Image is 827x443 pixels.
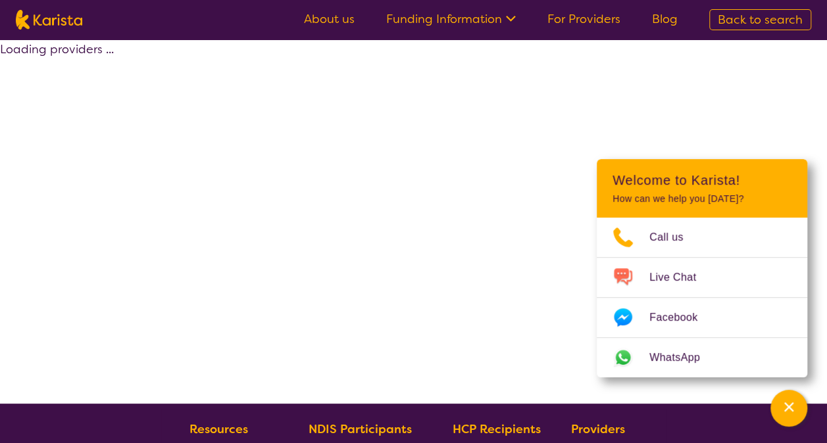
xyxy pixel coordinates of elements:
span: Call us [649,227,699,247]
b: NDIS Participants [309,421,412,437]
a: Web link opens in a new tab. [597,338,807,377]
b: HCP Recipients [452,421,540,437]
p: How can we help you [DATE]? [613,193,791,204]
b: Resources [189,421,248,437]
span: Back to search [718,12,803,28]
span: WhatsApp [649,348,716,367]
a: Funding Information [386,11,516,27]
a: For Providers [547,11,620,27]
span: Live Chat [649,268,712,287]
h2: Welcome to Karista! [613,172,791,188]
img: Karista logo [16,10,82,30]
span: Facebook [649,308,713,327]
button: Channel Menu [770,390,807,427]
b: Providers [571,421,625,437]
a: About us [304,11,355,27]
a: Back to search [709,9,811,30]
div: Channel Menu [597,159,807,377]
ul: Choose channel [597,218,807,377]
a: Blog [652,11,678,27]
